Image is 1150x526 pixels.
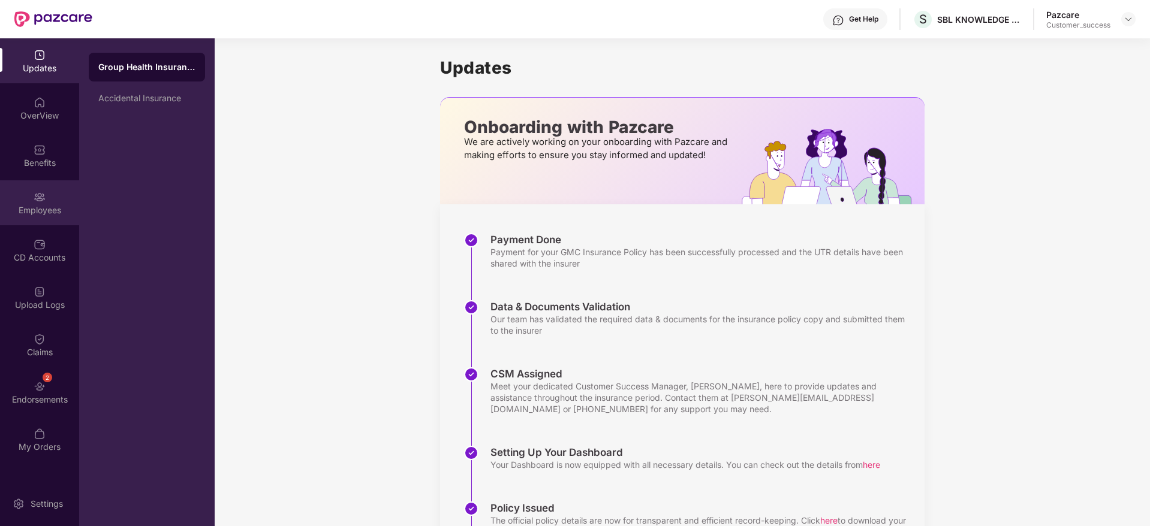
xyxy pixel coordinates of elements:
[490,380,913,415] div: Meet your dedicated Customer Success Manager, [PERSON_NAME], here to provide updates and assistan...
[14,11,92,27] img: New Pazcare Logo
[27,498,67,510] div: Settings
[490,313,913,336] div: Our team has validated the required data & documents for the insurance policy copy and submitted ...
[464,233,478,247] img: svg+xml;base64,PHN2ZyBpZD0iU3RlcC1Eb25lLTMyeDMyIiB4bWxucz0iaHR0cDovL3d3dy53My5vcmcvMjAwMC9zdmciIH...
[490,300,913,313] div: Data & Documents Validation
[34,49,46,61] img: svg+xml;base64,PHN2ZyBpZD0iVXBkYXRlZCIgeG1sbnM9Imh0dHA6Ly93d3cudzMub3JnLzIwMDAvc3ZnIiB3aWR0aD0iMj...
[34,144,46,156] img: svg+xml;base64,PHN2ZyBpZD0iQmVuZWZpdHMiIHhtbG5zPSJodHRwOi8vd3d3LnczLm9yZy8yMDAwL3N2ZyIgd2lkdGg9Ij...
[490,233,913,246] div: Payment Done
[464,122,731,132] p: Onboarding with Pazcare
[490,501,913,515] div: Policy Issued
[13,498,25,510] img: svg+xml;base64,PHN2ZyBpZD0iU2V0dGluZy0yMHgyMCIgeG1sbnM9Imh0dHA6Ly93d3cudzMub3JnLzIwMDAvc3ZnIiB3aW...
[34,380,46,392] img: svg+xml;base64,PHN2ZyBpZD0iRW5kb3JzZW1lbnRzIiB4bWxucz0iaHR0cDovL3d3dy53My5vcmcvMjAwMC9zdmciIHdpZH...
[34,191,46,203] img: svg+xml;base64,PHN2ZyBpZD0iRW1wbG95ZWVzIiB4bWxucz0iaHR0cDovL3d3dy53My5vcmcvMjAwMC9zdmciIHdpZHRoPS...
[1124,14,1133,24] img: svg+xml;base64,PHN2ZyBpZD0iRHJvcGRvd24tMzJ4MzIiIHhtbG5zPSJodHRwOi8vd3d3LnczLm9yZy8yMDAwL3N2ZyIgd2...
[490,446,880,459] div: Setting Up Your Dashboard
[464,135,731,162] p: We are actively working on your onboarding with Pazcare and making efforts to ensure you stay inf...
[464,300,478,315] img: svg+xml;base64,PHN2ZyBpZD0iU3RlcC1Eb25lLTMyeDMyIiB4bWxucz0iaHR0cDovL3d3dy53My5vcmcvMjAwMC9zdmciIH...
[849,14,878,24] div: Get Help
[1046,20,1110,30] div: Customer_success
[34,333,46,345] img: svg+xml;base64,PHN2ZyBpZD0iQ2xhaW0iIHhtbG5zPSJodHRwOi8vd3d3LnczLm9yZy8yMDAwL3N2ZyIgd2lkdGg9IjIwIi...
[34,428,46,440] img: svg+xml;base64,PHN2ZyBpZD0iTXlfT3JkZXJzIiBkYXRhLW5hbWU9Ik15IE9yZGVycyIgeG1sbnM9Imh0dHA6Ly93d3cudz...
[34,286,46,298] img: svg+xml;base64,PHN2ZyBpZD0iVXBsb2FkX0xvZ3MiIGRhdGEtbmFtZT0iVXBsb2FkIExvZ3MiIHhtbG5zPSJodHRwOi8vd3...
[34,238,46,250] img: svg+xml;base64,PHN2ZyBpZD0iQ0RfQWNjb3VudHMiIGRhdGEtbmFtZT0iQ0QgQWNjb3VudHMiIHhtbG5zPSJodHRwOi8vd3...
[832,14,844,26] img: svg+xml;base64,PHN2ZyBpZD0iSGVscC0zMngzMiIgeG1sbnM9Imh0dHA6Ly93d3cudzMub3JnLzIwMDAvc3ZnIiB3aWR0aD...
[464,501,478,516] img: svg+xml;base64,PHN2ZyBpZD0iU3RlcC1Eb25lLTMyeDMyIiB4bWxucz0iaHR0cDovL3d3dy53My5vcmcvMjAwMC9zdmciIH...
[820,515,838,525] span: here
[919,12,927,26] span: S
[490,246,913,269] div: Payment for your GMC Insurance Policy has been successfully processed and the UTR details have be...
[490,459,880,470] div: Your Dashboard is now equipped with all necessary details. You can check out the details from
[440,58,925,78] h1: Updates
[464,367,478,382] img: svg+xml;base64,PHN2ZyBpZD0iU3RlcC1Eb25lLTMyeDMyIiB4bWxucz0iaHR0cDovL3d3dy53My5vcmcvMjAwMC9zdmciIH...
[464,446,478,460] img: svg+xml;base64,PHN2ZyBpZD0iU3RlcC1Eb25lLTMyeDMyIiB4bWxucz0iaHR0cDovL3d3dy53My5vcmcvMjAwMC9zdmciIH...
[98,61,195,73] div: Group Health Insurance
[490,367,913,380] div: CSM Assigned
[863,460,880,470] span: here
[98,93,195,103] div: Accidental Insurance
[34,96,46,108] img: svg+xml;base64,PHN2ZyBpZD0iSG9tZSIgeG1sbnM9Imh0dHA6Ly93d3cudzMub3JnLzIwMDAvc3ZnIiB3aWR0aD0iMjAiIG...
[43,373,52,382] div: 2
[1046,9,1110,20] div: Pazcare
[742,129,925,204] img: hrOnboarding
[937,14,1021,25] div: SBL KNOWLEDGE SERVICES PRIVATE LIMITED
